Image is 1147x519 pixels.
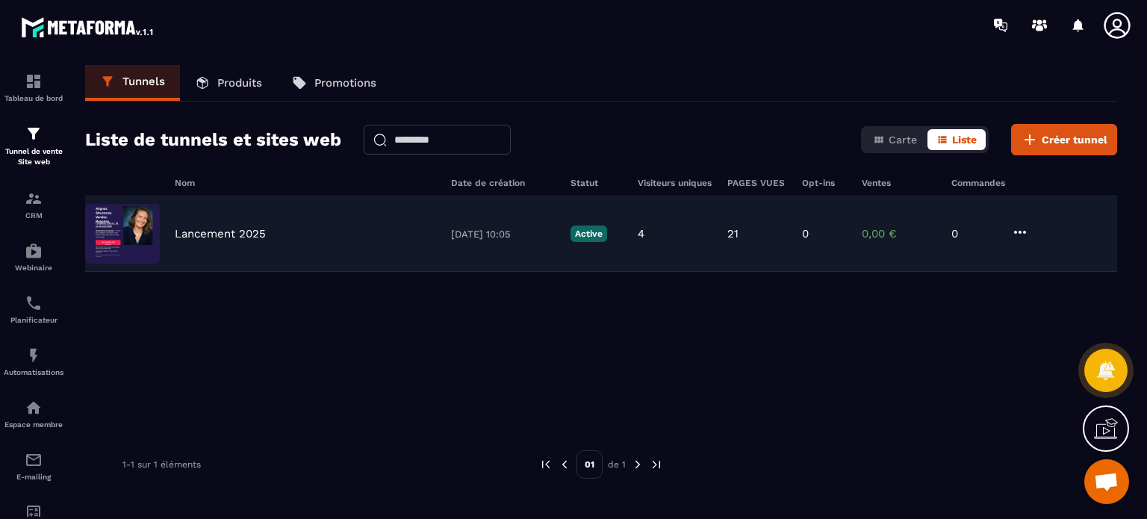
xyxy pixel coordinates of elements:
[4,335,63,388] a: automationsautomationsAutomatisations
[4,420,63,429] p: Espace membre
[571,226,607,242] p: Active
[576,450,603,479] p: 01
[4,388,63,440] a: automationsautomationsEspace membre
[4,61,63,114] a: formationformationTableau de bord
[802,227,809,240] p: 0
[951,178,1005,188] h6: Commandes
[802,178,847,188] h6: Opt-ins
[539,458,553,471] img: prev
[4,440,63,492] a: emailemailE-mailing
[122,75,165,88] p: Tunnels
[4,114,63,178] a: formationformationTunnel de vente Site web
[1042,132,1107,147] span: Créer tunnel
[314,76,376,90] p: Promotions
[25,294,43,312] img: scheduler
[4,473,63,481] p: E-mailing
[217,76,262,90] p: Produits
[175,227,266,240] p: Lancement 2025
[862,227,936,240] p: 0,00 €
[4,211,63,220] p: CRM
[85,125,341,155] h2: Liste de tunnels et sites web
[4,316,63,324] p: Planificateur
[727,178,787,188] h6: PAGES VUES
[175,178,436,188] h6: Nom
[927,129,986,150] button: Liste
[451,178,556,188] h6: Date de création
[4,264,63,272] p: Webinaire
[4,231,63,283] a: automationsautomationsWebinaire
[889,134,917,146] span: Carte
[4,178,63,231] a: formationformationCRM
[862,178,936,188] h6: Ventes
[608,459,626,470] p: de 1
[4,146,63,167] p: Tunnel de vente Site web
[85,65,180,101] a: Tunnels
[277,65,391,101] a: Promotions
[864,129,926,150] button: Carte
[638,227,644,240] p: 4
[631,458,644,471] img: next
[180,65,277,101] a: Produits
[1084,459,1129,504] div: Ouvrir le chat
[4,94,63,102] p: Tableau de bord
[4,283,63,335] a: schedulerschedulerPlanificateur
[952,134,977,146] span: Liste
[122,459,201,470] p: 1-1 sur 1 éléments
[25,346,43,364] img: automations
[25,399,43,417] img: automations
[650,458,663,471] img: next
[25,451,43,469] img: email
[25,242,43,260] img: automations
[571,178,623,188] h6: Statut
[558,458,571,471] img: prev
[25,190,43,208] img: formation
[4,368,63,376] p: Automatisations
[85,204,160,264] img: image
[951,227,996,240] p: 0
[638,178,712,188] h6: Visiteurs uniques
[1011,124,1117,155] button: Créer tunnel
[25,125,43,143] img: formation
[727,227,739,240] p: 21
[21,13,155,40] img: logo
[451,229,556,240] p: [DATE] 10:05
[25,72,43,90] img: formation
